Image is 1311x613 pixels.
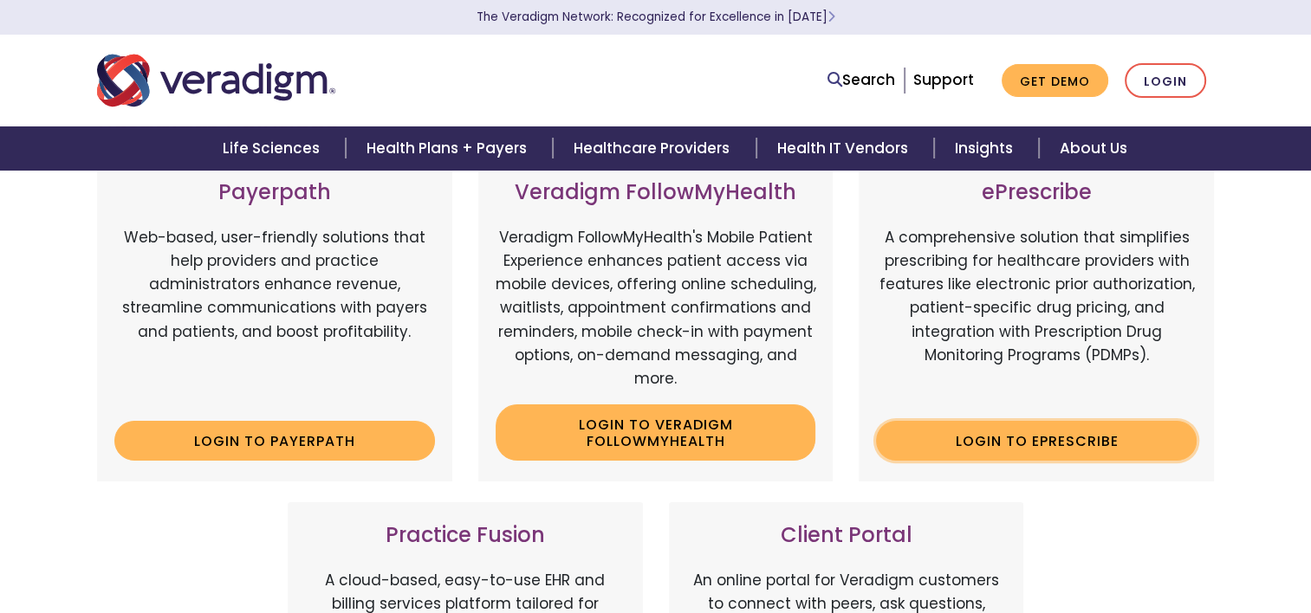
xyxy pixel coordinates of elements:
[114,226,435,408] p: Web-based, user-friendly solutions that help providers and practice administrators enhance revenu...
[114,421,435,461] a: Login to Payerpath
[827,9,835,25] span: Learn More
[114,180,435,205] h3: Payerpath
[756,126,934,171] a: Health IT Vendors
[496,180,816,205] h3: Veradigm FollowMyHealth
[1039,126,1148,171] a: About Us
[876,180,1197,205] h3: ePrescribe
[496,226,816,390] p: Veradigm FollowMyHealth's Mobile Patient Experience enhances patient access via mobile devices, o...
[202,126,346,171] a: Life Sciences
[876,421,1197,461] a: Login to ePrescribe
[827,68,895,92] a: Search
[97,52,335,109] img: Veradigm logo
[686,523,1007,548] h3: Client Portal
[934,126,1039,171] a: Insights
[305,523,626,548] h3: Practice Fusion
[913,69,974,90] a: Support
[1125,63,1206,99] a: Login
[496,404,816,461] a: Login to Veradigm FollowMyHealth
[346,126,553,171] a: Health Plans + Payers
[1002,64,1108,98] a: Get Demo
[477,9,835,25] a: The Veradigm Network: Recognized for Excellence in [DATE]Learn More
[876,226,1197,408] p: A comprehensive solution that simplifies prescribing for healthcare providers with features like ...
[553,126,756,171] a: Healthcare Providers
